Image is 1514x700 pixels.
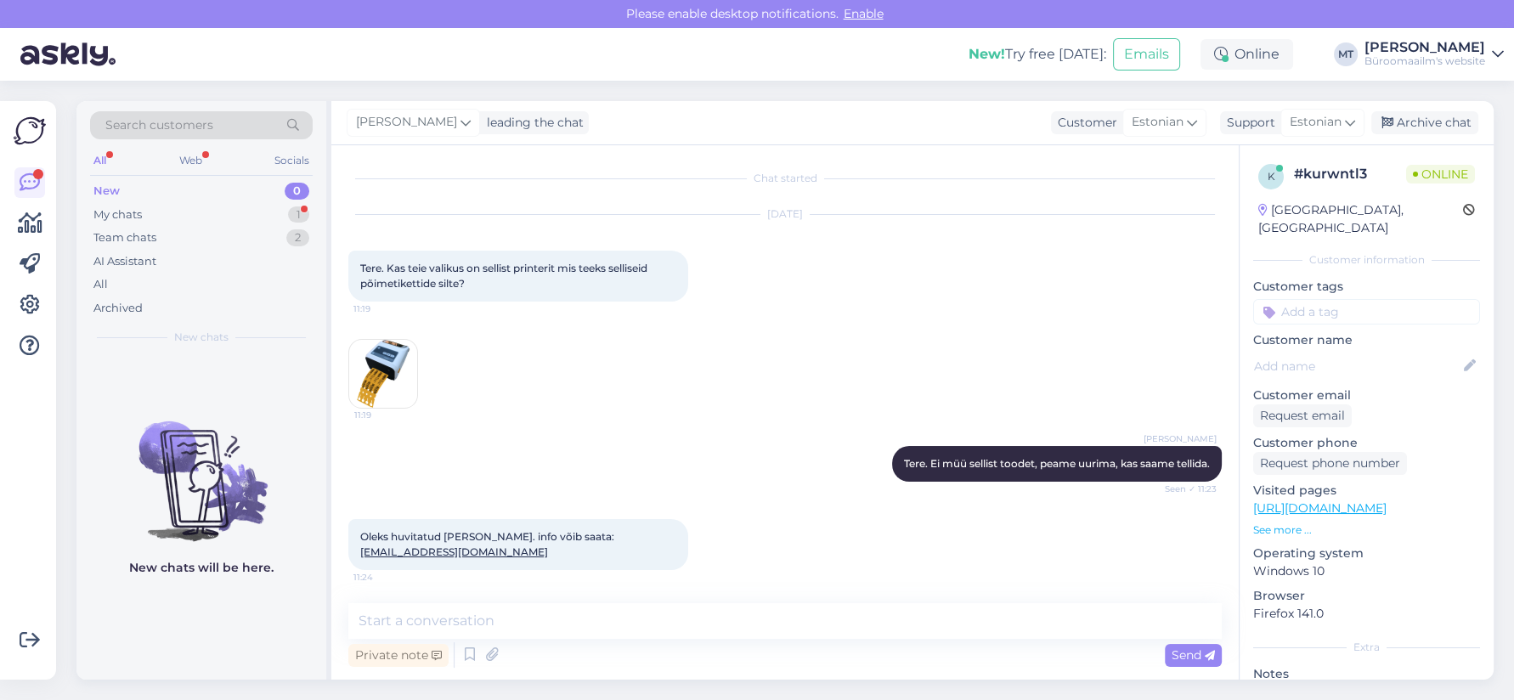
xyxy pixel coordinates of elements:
[348,206,1222,222] div: [DATE]
[174,330,229,345] span: New chats
[1371,111,1478,134] div: Archive chat
[1254,357,1460,375] input: Add name
[1364,41,1485,54] div: [PERSON_NAME]
[348,171,1222,186] div: Chat started
[93,300,143,317] div: Archived
[839,6,889,21] span: Enable
[1258,201,1463,237] div: [GEOGRAPHIC_DATA], [GEOGRAPHIC_DATA]
[1253,665,1480,683] p: Notes
[1253,278,1480,296] p: Customer tags
[14,115,46,147] img: Askly Logo
[90,150,110,172] div: All
[271,150,313,172] div: Socials
[1334,42,1358,66] div: MT
[288,206,309,223] div: 1
[1406,165,1475,183] span: Online
[969,44,1106,65] div: Try free [DATE]:
[1153,483,1217,495] span: Seen ✓ 11:23
[1253,299,1480,325] input: Add a tag
[1253,331,1480,349] p: Customer name
[176,150,206,172] div: Web
[76,391,326,544] img: No chats
[1200,39,1293,70] div: Online
[1253,605,1480,623] p: Firefox 141.0
[1144,432,1217,445] span: [PERSON_NAME]
[1364,41,1504,68] a: [PERSON_NAME]Büroomaailm's website
[969,46,1005,62] b: New!
[360,545,548,558] a: [EMAIL_ADDRESS][DOMAIN_NAME]
[1290,113,1342,132] span: Estonian
[1253,500,1387,516] a: [URL][DOMAIN_NAME]
[1253,545,1480,562] p: Operating system
[1253,640,1480,655] div: Extra
[1253,252,1480,268] div: Customer information
[93,276,108,293] div: All
[1253,482,1480,500] p: Visited pages
[1253,434,1480,452] p: Customer phone
[93,206,142,223] div: My chats
[1253,522,1480,538] p: See more ...
[349,340,417,408] img: Attachment
[1220,114,1275,132] div: Support
[354,409,418,421] span: 11:19
[1113,38,1180,71] button: Emails
[129,559,274,577] p: New chats will be here.
[348,644,449,667] div: Private note
[1051,114,1117,132] div: Customer
[285,183,309,200] div: 0
[1253,562,1480,580] p: Windows 10
[360,530,614,558] span: Oleks huvitatud [PERSON_NAME]. info võib saata:
[356,113,457,132] span: [PERSON_NAME]
[286,229,309,246] div: 2
[353,571,417,584] span: 11:24
[1132,113,1184,132] span: Estonian
[353,302,417,315] span: 11:19
[93,183,120,200] div: New
[1253,404,1352,427] div: Request email
[1364,54,1485,68] div: Büroomaailm's website
[480,114,584,132] div: leading the chat
[1172,647,1215,663] span: Send
[360,262,650,290] span: Tere. Kas teie valikus on sellist printerit mis teeks selliseid põimetikettide silte?
[1268,170,1275,183] span: k
[1253,452,1407,475] div: Request phone number
[904,457,1210,470] span: Tere. Ei müü sellist toodet, peame uurima, kas saame tellida.
[1294,164,1406,184] div: # kurwntl3
[93,253,156,270] div: AI Assistant
[105,116,213,134] span: Search customers
[1253,587,1480,605] p: Browser
[1253,387,1480,404] p: Customer email
[93,229,156,246] div: Team chats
